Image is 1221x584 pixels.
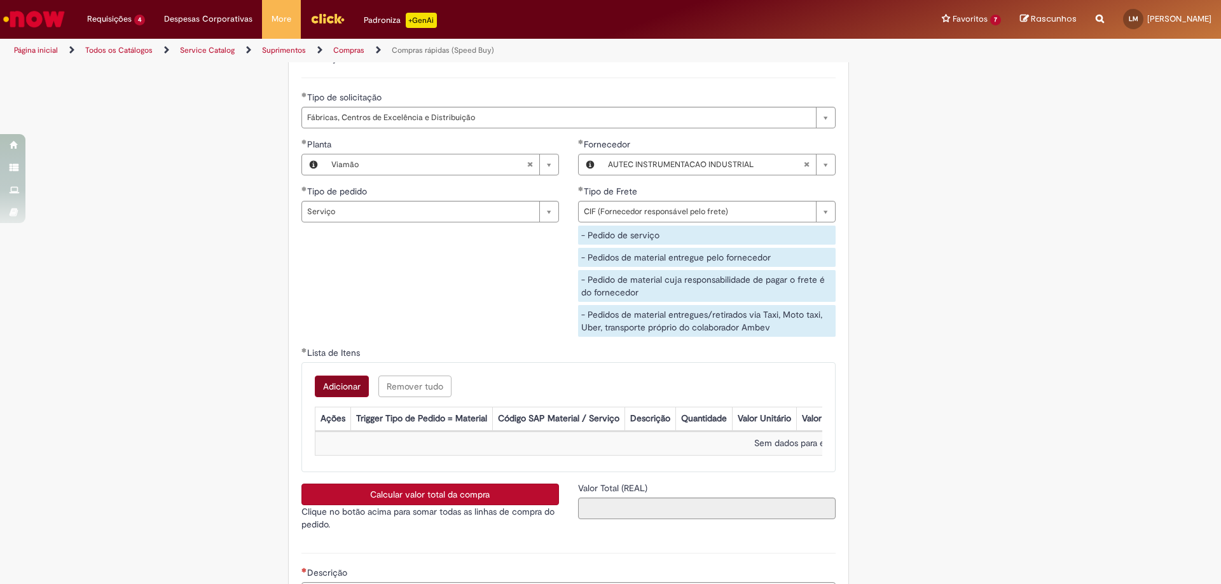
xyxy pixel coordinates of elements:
[307,186,369,197] span: Tipo de pedido
[325,154,558,175] a: ViamãoLimpar campo Planta
[310,9,345,28] img: click_logo_yellow_360x200.png
[579,154,602,175] button: Fornecedor , Visualizar este registro AUTEC INSTRUMENTACAO INDUSTRIAL
[14,45,58,55] a: Página inicial
[315,376,369,397] button: Add a row for Lista de Itens
[584,186,640,197] span: Tipo de Frete
[578,482,650,494] span: Somente leitura - Valor Total (REAL)
[307,201,533,222] span: Serviço
[608,154,803,175] span: AUTEC INSTRUMENTACAO INDUSTRIAL
[315,407,350,431] th: Ações
[796,407,878,431] th: Valor Total Moeda
[180,45,235,55] a: Service Catalog
[301,348,307,353] span: Obrigatório Preenchido
[578,482,650,494] label: Somente leitura - Valor Total (REAL)
[301,484,559,505] button: Calcular valor total da compra
[578,226,836,245] div: - Pedido de serviço
[990,15,1001,25] span: 7
[578,139,584,144] span: Obrigatório Preenchido
[307,92,384,103] span: Tipo de solicitação
[602,154,835,175] a: AUTEC INSTRUMENTACAO INDUSTRIALLimpar campo Fornecedor
[262,45,306,55] a: Suprimentos
[584,139,633,150] span: Fornecedor
[164,13,252,25] span: Despesas Corporativas
[953,13,988,25] span: Favoritos
[797,154,816,175] abbr: Limpar campo Fornecedor
[307,107,810,128] span: Fábricas, Centros de Excelência e Distribuição
[301,186,307,191] span: Obrigatório Preenchido
[307,567,350,578] span: Descrição
[364,13,437,28] div: Padroniza
[392,45,494,55] a: Compras rápidas (Speed Buy)
[302,154,325,175] button: Planta, Visualizar este registro Viamão
[350,407,492,431] th: Trigger Tipo de Pedido = Material
[307,347,362,358] span: Lista de Itens
[301,92,307,97] span: Obrigatório Preenchido
[85,45,153,55] a: Todos os Catálogos
[732,407,796,431] th: Valor Unitário
[1020,13,1077,25] a: Rascunhos
[333,45,364,55] a: Compras
[578,270,836,302] div: - Pedido de material cuja responsabilidade de pagar o frete é do fornecedor
[584,201,810,222] span: CIF (Fornecedor responsável pelo frete)
[578,498,836,519] input: Valor Total (REAL)
[406,13,437,28] p: +GenAi
[578,248,836,267] div: - Pedidos de material entregue pelo fornecedor
[520,154,539,175] abbr: Limpar campo Planta
[134,15,145,25] span: 4
[301,505,559,531] p: Clique no botão acima para somar todas as linhas de compra do pedido.
[1,6,67,32] img: ServiceNow
[578,186,584,191] span: Obrigatório Preenchido
[578,305,836,337] div: - Pedidos de material entregues/retirados via Taxi, Moto taxi, Uber, transporte próprio do colabo...
[301,567,307,573] span: Necessários
[272,13,291,25] span: More
[301,139,307,144] span: Obrigatório Preenchido
[492,407,624,431] th: Código SAP Material / Serviço
[307,139,334,150] span: Planta
[1147,13,1211,24] span: [PERSON_NAME]
[675,407,732,431] th: Quantidade
[1031,13,1077,25] span: Rascunhos
[331,154,527,175] span: Viamão
[10,39,804,62] ul: Trilhas de página
[624,407,675,431] th: Descrição
[87,13,132,25] span: Requisições
[1129,15,1138,23] span: LM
